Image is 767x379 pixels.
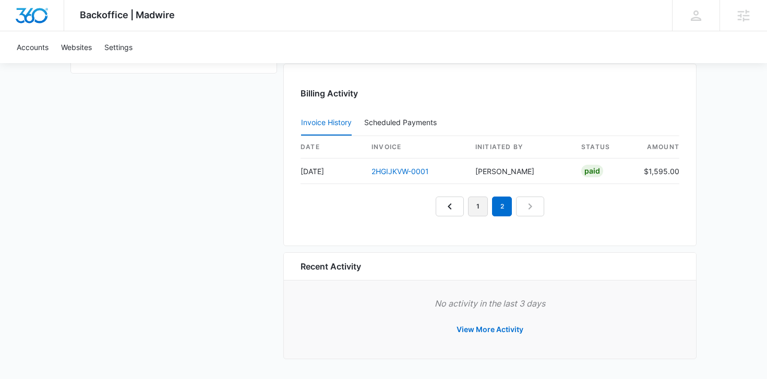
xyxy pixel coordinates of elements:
[301,260,361,273] h6: Recent Activity
[104,60,112,69] img: tab_keywords_by_traffic_grey.svg
[40,62,93,68] div: Domain Overview
[301,158,363,184] td: [DATE]
[301,87,679,100] h3: Billing Activity
[436,197,544,216] nav: Pagination
[115,62,176,68] div: Keywords by Traffic
[636,158,679,184] td: $1,595.00
[636,136,679,158] th: amount
[10,31,55,63] a: Accounts
[446,317,534,342] button: View More Activity
[301,297,679,310] p: No activity in the last 3 days
[363,136,467,158] th: invoice
[436,197,464,216] a: Previous Page
[364,119,441,126] div: Scheduled Payments
[468,197,488,216] a: Page 1
[28,60,37,69] img: tab_domain_overview_orange.svg
[17,17,25,25] img: logo_orange.svg
[467,158,573,184] td: [PERSON_NAME]
[29,17,51,25] div: v 4.0.25
[301,111,352,136] button: Invoice History
[492,197,512,216] em: 2
[371,167,429,176] a: 2HGIJKVW-0001
[581,165,603,177] div: Paid
[80,9,175,20] span: Backoffice | Madwire
[573,136,636,158] th: status
[17,27,25,35] img: website_grey.svg
[98,31,139,63] a: Settings
[55,31,98,63] a: Websites
[27,27,115,35] div: Domain: [DOMAIN_NAME]
[467,136,573,158] th: Initiated By
[301,136,363,158] th: date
